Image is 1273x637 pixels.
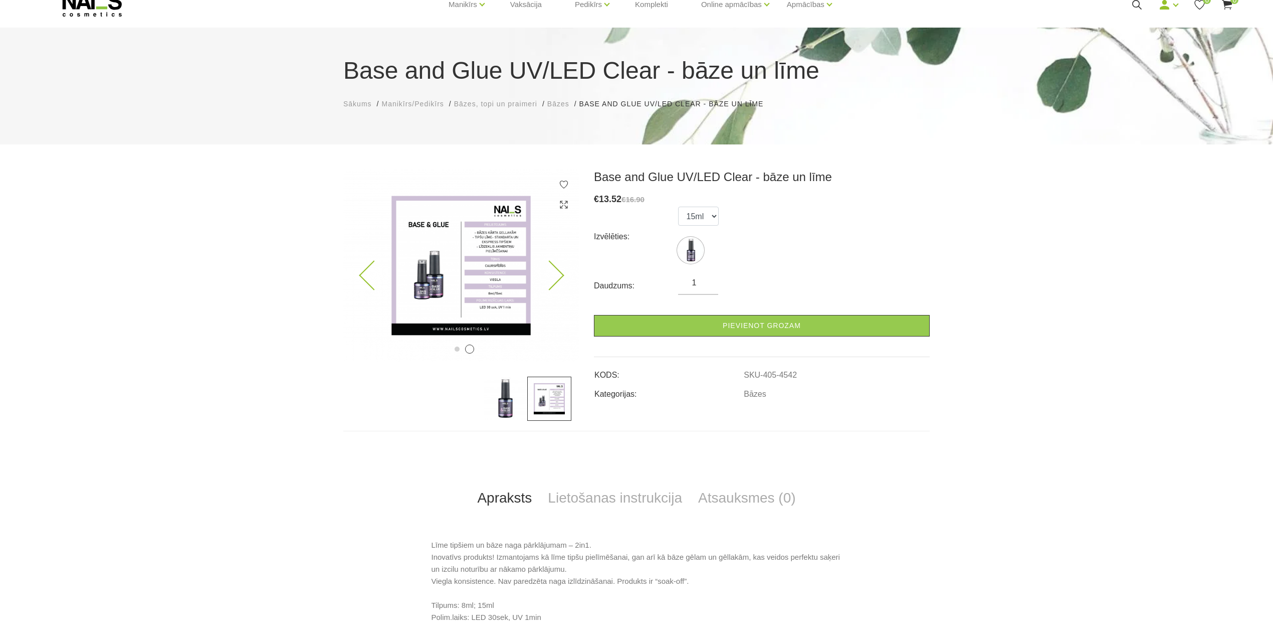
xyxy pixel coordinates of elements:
span: € [594,194,599,204]
div: Daudzums: [594,278,678,294]
span: Bāzes [547,100,569,108]
a: Pievienot grozam [594,315,930,337]
a: SKU-405-4542 [744,371,797,380]
div: Izvēlēties: [594,229,678,245]
button: 1 of 2 [455,347,460,352]
a: Bāzes [547,99,569,109]
img: ... [483,377,527,421]
td: Kategorijas: [594,381,743,400]
p: Līme tipšiem un bāze naga pārklājumam – 2in1. Inovatīvs produkts! Izmantojams kā līme tipšu pielī... [432,539,842,623]
a: Lietošanas instrukcija [540,482,690,515]
span: 13.52 [599,194,621,204]
h3: Base and Glue UV/LED Clear - bāze un līme [594,170,930,185]
a: Manikīrs/Pedikīrs [381,99,444,109]
a: Sākums [343,99,372,109]
button: 2 of 2 [465,345,474,354]
span: Bāzes, topi un praimeri [454,100,537,108]
a: Bāzes, topi un praimeri [454,99,537,109]
img: ... [343,170,579,362]
td: KODS: [594,362,743,381]
li: Base and Glue UV/LED Clear - bāze un līme [579,99,774,109]
a: Apraksts [469,482,540,515]
h1: Base and Glue UV/LED Clear - bāze un līme [343,53,930,89]
s: €16.90 [621,195,645,204]
img: ... [527,377,571,421]
img: ... [678,238,703,263]
span: Sākums [343,100,372,108]
a: Bāzes [744,390,766,399]
span: Manikīrs/Pedikīrs [381,100,444,108]
a: Atsauksmes (0) [690,482,804,515]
